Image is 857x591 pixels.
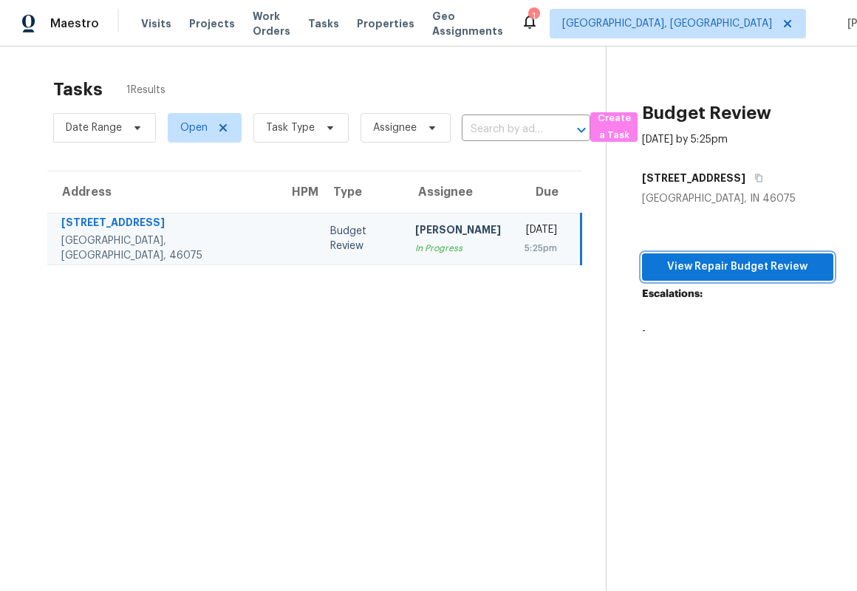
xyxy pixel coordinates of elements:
[642,289,703,299] b: Escalations:
[415,241,501,256] div: In Progress
[357,16,414,31] span: Properties
[318,171,403,213] th: Type
[528,9,539,24] div: 1
[266,120,315,135] span: Task Type
[47,171,277,213] th: Address
[642,324,833,338] p: -
[525,222,557,241] div: [DATE]
[180,120,208,135] span: Open
[253,9,290,38] span: Work Orders
[654,258,822,276] span: View Repair Budget Review
[61,233,265,263] div: [GEOGRAPHIC_DATA], [GEOGRAPHIC_DATA], 46075
[642,106,771,120] h2: Budget Review
[642,132,728,147] div: [DATE] by 5:25pm
[598,110,630,144] span: Create a Task
[745,165,765,191] button: Copy Address
[277,171,318,213] th: HPM
[642,171,745,185] h5: [STREET_ADDRESS]
[525,241,557,256] div: 5:25pm
[432,9,503,38] span: Geo Assignments
[403,171,513,213] th: Assignee
[590,112,638,142] button: Create a Task
[571,120,592,140] button: Open
[66,120,122,135] span: Date Range
[53,82,103,97] h2: Tasks
[462,118,549,141] input: Search by address
[642,253,833,281] button: View Repair Budget Review
[513,171,581,213] th: Due
[562,16,772,31] span: [GEOGRAPHIC_DATA], [GEOGRAPHIC_DATA]
[189,16,235,31] span: Projects
[50,16,99,31] span: Maestro
[642,191,833,206] div: [GEOGRAPHIC_DATA], IN 46075
[126,83,165,98] span: 1 Results
[373,120,417,135] span: Assignee
[61,215,265,233] div: [STREET_ADDRESS]
[330,224,392,253] div: Budget Review
[415,222,501,241] div: [PERSON_NAME]
[141,16,171,31] span: Visits
[308,18,339,29] span: Tasks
